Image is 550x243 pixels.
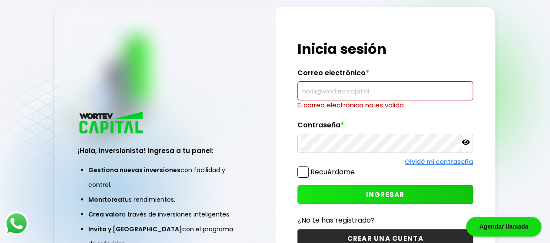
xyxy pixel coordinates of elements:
span: Crea valor [88,210,122,219]
span: Monitorea [88,195,122,204]
img: logo_wortev_capital [77,110,146,136]
span: INGRESAR [366,190,405,199]
button: INGRESAR [297,185,473,204]
img: logos_whatsapp-icon.242b2217.svg [4,211,29,236]
div: Agendar llamada [466,217,541,236]
span: Invita y [GEOGRAPHIC_DATA] [88,225,182,233]
p: El correo electrónico no es válido [297,100,473,110]
h3: ¡Hola, inversionista! Ingresa a tu panel: [77,146,253,156]
h1: Inicia sesión [297,39,473,60]
a: Olvidé mi contraseña [405,157,473,166]
li: a través de inversiones inteligentes. [88,207,242,222]
li: con facilidad y control. [88,163,242,192]
input: hola@wortev.capital [301,82,469,100]
label: Correo electrónico [297,69,473,82]
span: Gestiona nuevas inversiones [88,166,180,174]
label: Recuérdame [310,167,355,177]
li: tus rendimientos. [88,192,242,207]
p: ¿No te has registrado? [297,215,473,226]
label: Contraseña [297,121,473,134]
